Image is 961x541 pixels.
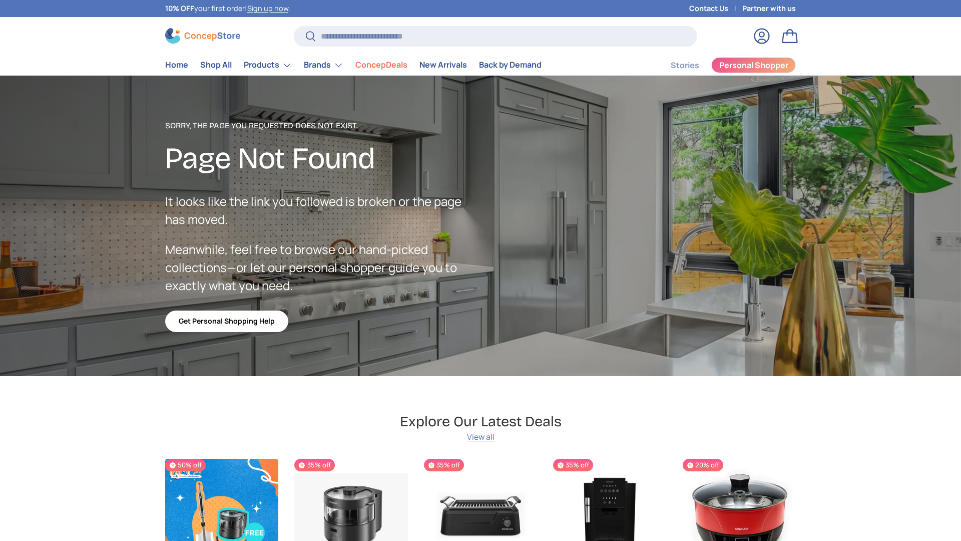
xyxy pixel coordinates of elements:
summary: Brands [298,55,349,75]
a: Products [244,55,292,75]
a: Shop All [200,55,232,75]
p: Meanwhile, feel free to browse our hand-picked collections—or let our personal shopper guide you ... [165,240,480,295]
a: View all [467,431,495,443]
a: New Arrivals [419,55,467,75]
p: Sorry, the page you requested does not exist. [165,120,480,132]
a: ConcepDeals [355,55,407,75]
a: Stories [671,56,699,75]
strong: 10% OFF [165,4,194,13]
span: 50% off [165,459,206,471]
h2: Page Not Found [165,140,480,177]
span: 35% off [294,459,334,471]
a: Partner with us [742,3,796,14]
nav: Secondary [647,55,796,75]
a: Get Personal Shopping Help [165,311,288,332]
img: ConcepStore [165,28,240,44]
span: 35% off [553,459,593,471]
span: 20% off [683,459,723,471]
span: Personal Shopper [719,61,788,69]
p: your first order! . [165,3,290,14]
h2: Explore Our Latest Deals [400,412,562,431]
a: Home [165,55,188,75]
a: Personal Shopper [711,57,796,73]
a: Sign up now [247,4,288,13]
summary: Products [238,55,298,75]
a: Brands [304,55,343,75]
nav: Primary [165,55,542,75]
a: Back by Demand [479,55,542,75]
a: Contact Us [689,3,742,14]
p: It looks like the link you followed is broken or the page has moved. [165,192,480,228]
span: 35% off [424,459,464,471]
